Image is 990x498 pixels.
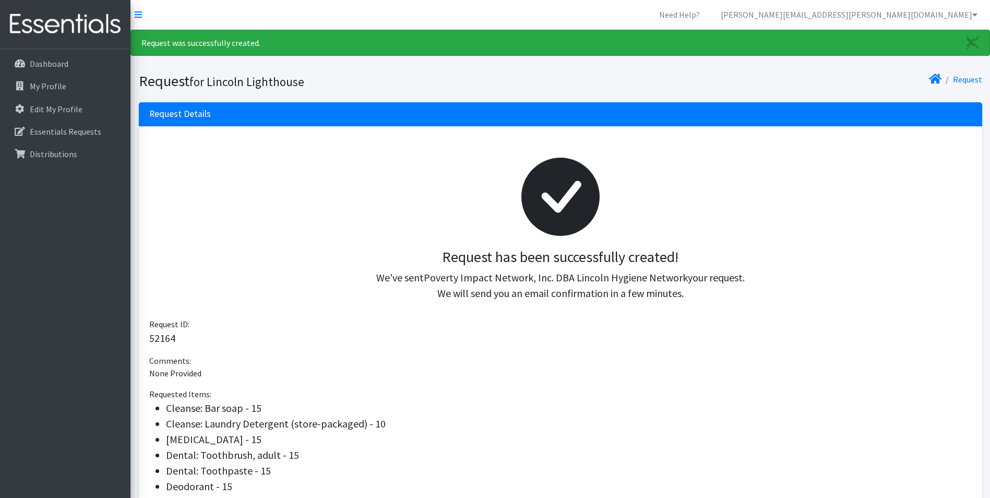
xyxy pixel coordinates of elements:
[158,270,963,301] p: We've sent your request. We will send you an email confirmation in a few minutes.
[4,76,126,97] a: My Profile
[149,330,972,346] p: 52164
[30,104,82,114] p: Edit My Profile
[149,368,201,378] span: None Provided
[712,4,986,25] a: [PERSON_NAME][EMAIL_ADDRESS][PERSON_NAME][DOMAIN_NAME]
[166,463,972,479] li: Dental: Toothpaste - 15
[139,72,557,90] h1: Request
[149,109,211,120] h3: Request Details
[4,53,126,74] a: Dashboard
[30,81,66,91] p: My Profile
[953,74,982,85] a: Request
[166,416,972,432] li: Cleanse: Laundry Detergent (store-packaged) - 10
[4,7,126,42] img: HumanEssentials
[130,30,990,56] div: Request was successfully created.
[158,248,963,266] h3: Request has been successfully created!
[30,58,68,69] p: Dashboard
[4,144,126,164] a: Distributions
[4,121,126,142] a: Essentials Requests
[30,149,77,159] p: Distributions
[424,271,688,284] span: Poverty Impact Network, Inc. DBA Lincoln Hygiene Network
[149,319,189,329] span: Request ID:
[189,74,304,89] small: for Lincoln Lighthouse
[651,4,708,25] a: Need Help?
[166,479,972,494] li: Deodorant - 15
[166,447,972,463] li: Dental: Toothbrush, adult - 15
[149,355,191,366] span: Comments:
[30,126,101,137] p: Essentials Requests
[149,389,211,399] span: Requested Items:
[956,30,989,55] a: Close
[166,432,972,447] li: [MEDICAL_DATA] - 15
[166,400,972,416] li: Cleanse: Bar soap - 15
[4,99,126,120] a: Edit My Profile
